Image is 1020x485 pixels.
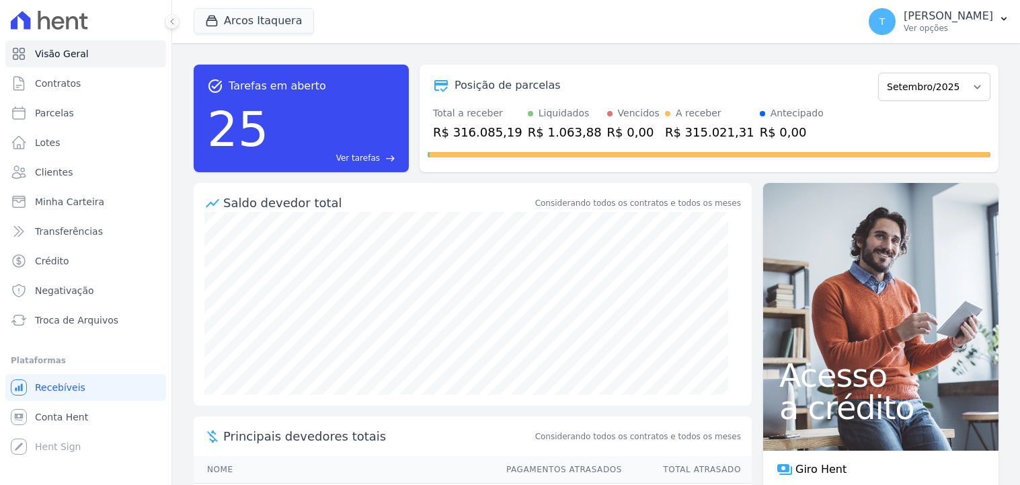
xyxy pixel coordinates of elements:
[5,70,166,97] a: Contratos
[539,106,590,120] div: Liquidados
[5,374,166,401] a: Recebíveis
[5,218,166,245] a: Transferências
[5,40,166,67] a: Visão Geral
[5,129,166,156] a: Lotes
[11,352,161,369] div: Plataformas
[771,106,824,120] div: Antecipado
[35,313,118,327] span: Troca de Arquivos
[455,77,561,94] div: Posição de parcelas
[35,254,69,268] span: Crédito
[433,106,522,120] div: Total a receber
[904,23,993,34] p: Ver opções
[194,456,494,484] th: Nome
[779,359,982,391] span: Acesso
[5,277,166,304] a: Negativação
[229,78,326,94] span: Tarefas em aberto
[5,404,166,431] a: Conta Hent
[5,188,166,215] a: Minha Carteira
[618,106,660,120] div: Vencidos
[5,100,166,126] a: Parcelas
[35,284,94,297] span: Negativação
[35,195,104,209] span: Minha Carteira
[274,152,395,164] a: Ver tarefas east
[535,431,741,443] span: Considerando todos os contratos e todos os meses
[5,307,166,334] a: Troca de Arquivos
[207,78,223,94] span: task_alt
[35,47,89,61] span: Visão Geral
[35,106,74,120] span: Parcelas
[760,123,824,141] div: R$ 0,00
[35,77,81,90] span: Contratos
[223,427,533,445] span: Principais devedores totais
[858,3,1020,40] button: T [PERSON_NAME] Ver opções
[795,461,847,478] span: Giro Hent
[494,456,623,484] th: Pagamentos Atrasados
[385,153,395,163] span: east
[676,106,721,120] div: A receber
[207,94,269,164] div: 25
[607,123,660,141] div: R$ 0,00
[904,9,993,23] p: [PERSON_NAME]
[779,391,982,424] span: a crédito
[528,123,602,141] div: R$ 1.063,88
[5,248,166,274] a: Crédito
[535,197,741,209] div: Considerando todos os contratos e todos os meses
[35,410,88,424] span: Conta Hent
[35,381,85,394] span: Recebíveis
[879,17,886,26] span: T
[35,165,73,179] span: Clientes
[336,152,380,164] span: Ver tarefas
[623,456,752,484] th: Total Atrasado
[665,123,754,141] div: R$ 315.021,31
[35,225,103,238] span: Transferências
[5,159,166,186] a: Clientes
[35,136,61,149] span: Lotes
[433,123,522,141] div: R$ 316.085,19
[194,8,314,34] button: Arcos Itaquera
[223,194,533,212] div: Saldo devedor total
